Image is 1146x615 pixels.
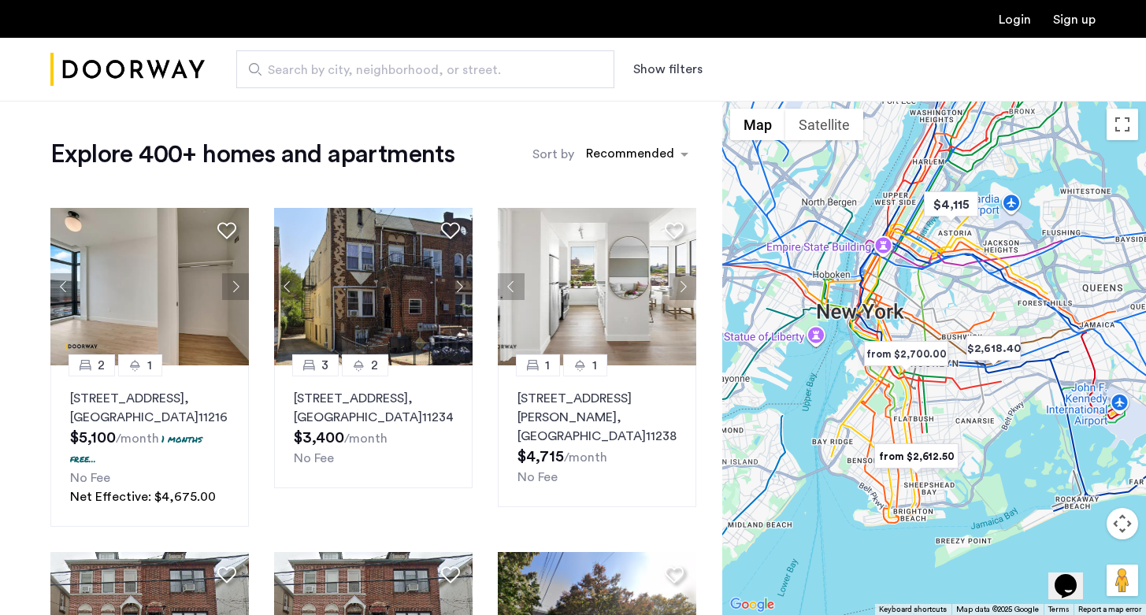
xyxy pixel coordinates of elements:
div: from $2,612.50 [868,439,965,474]
button: Show or hide filters [633,60,703,79]
a: 11[STREET_ADDRESS][PERSON_NAME], [GEOGRAPHIC_DATA]11238No Fee [498,365,696,507]
p: [STREET_ADDRESS] 11234 [294,389,453,427]
h1: Explore 400+ homes and apartments [50,139,454,170]
a: Terms (opens in new tab) [1048,604,1069,615]
button: Previous apartment [498,273,525,300]
span: 1 [592,356,597,375]
sub: /month [344,432,388,445]
button: Next apartment [669,273,696,300]
img: 2016_638484540295233130.jpeg [274,208,473,365]
a: 21[STREET_ADDRESS], [GEOGRAPHIC_DATA]112161 months free...No FeeNet Effective: $4,675.00 [50,365,249,527]
div: $2,618.40 [960,331,1027,366]
button: Show street map [730,109,785,140]
span: $3,400 [294,430,344,446]
span: $4,715 [517,449,564,465]
button: Drag Pegman onto the map to open Street View [1107,565,1138,596]
p: [STREET_ADDRESS][PERSON_NAME] 11238 [517,389,677,446]
sub: /month [564,451,607,464]
span: Search by city, neighborhood, or street. [268,61,570,80]
button: Previous apartment [274,273,301,300]
button: Next apartment [446,273,473,300]
span: 2 [98,356,105,375]
span: No Fee [70,472,110,484]
p: [STREET_ADDRESS] 11216 [70,389,229,427]
label: Sort by [532,145,574,164]
ng-select: sort-apartment [578,140,696,169]
img: 2016_638666715889771230.jpeg [498,208,696,365]
button: Keyboard shortcuts [879,604,947,615]
div: from $2,700.00 [858,336,955,372]
button: Show satellite imagery [785,109,863,140]
input: Apartment Search [236,50,614,88]
button: Next apartment [222,273,249,300]
img: Google [726,595,778,615]
a: Registration [1053,13,1096,26]
span: Net Effective: $4,675.00 [70,491,216,503]
span: No Fee [294,452,334,465]
span: Map data ©2025 Google [956,606,1039,613]
div: $4,115 [918,187,985,222]
span: 1 [147,356,152,375]
span: 1 [545,356,550,375]
div: Recommended [584,144,674,167]
span: 3 [321,356,328,375]
button: Map camera controls [1107,508,1138,539]
img: logo [50,40,205,99]
img: 2016_638673975962267132.jpeg [50,208,249,365]
a: Login [999,13,1031,26]
iframe: chat widget [1048,552,1099,599]
sub: /month [116,432,159,445]
button: Toggle fullscreen view [1107,109,1138,140]
a: 32[STREET_ADDRESS], [GEOGRAPHIC_DATA]11234No Fee [274,365,473,488]
span: $5,100 [70,430,116,446]
a: Cazamio Logo [50,40,205,99]
button: Previous apartment [50,273,77,300]
span: 2 [371,356,378,375]
a: Open this area in Google Maps (opens a new window) [726,595,778,615]
a: Report a map error [1078,604,1141,615]
span: No Fee [517,471,558,483]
